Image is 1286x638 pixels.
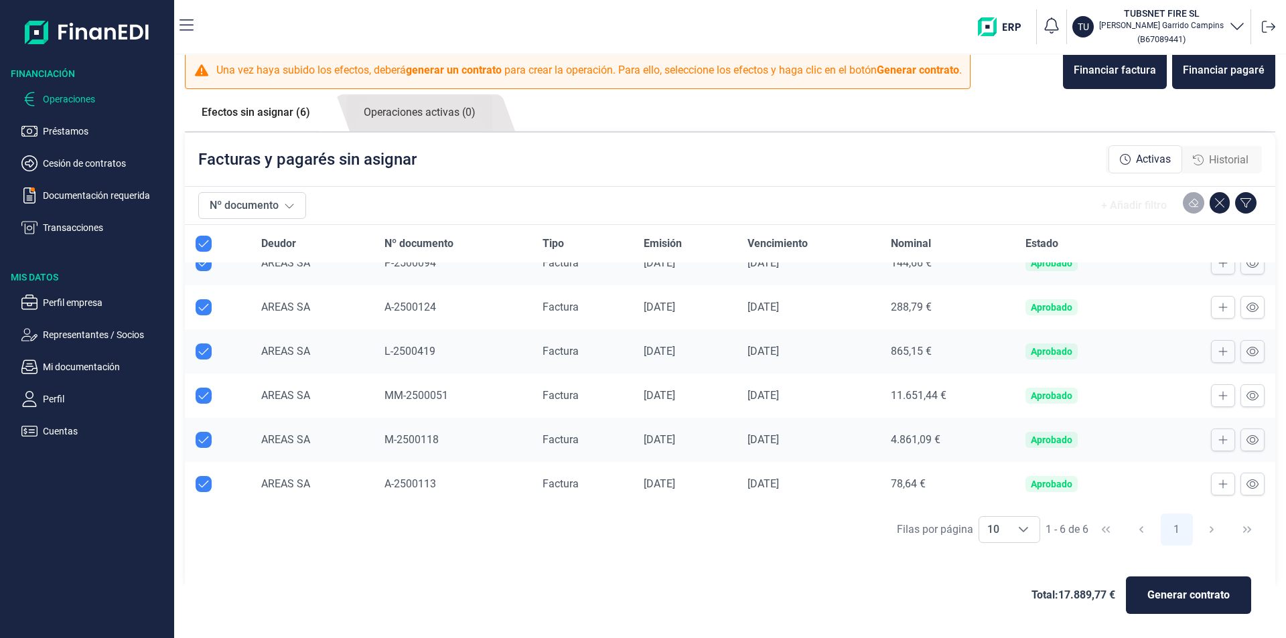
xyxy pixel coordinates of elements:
[644,345,727,358] div: [DATE]
[543,433,579,446] span: Factura
[198,192,306,219] button: Nº documento
[644,301,727,314] div: [DATE]
[1031,587,1115,603] span: Total: 17.889,77 €
[543,389,579,402] span: Factura
[43,391,169,407] p: Perfil
[1031,258,1072,268] div: Aprobado
[21,220,169,236] button: Transacciones
[261,433,310,446] span: AREAS SA
[1109,145,1182,173] div: Activas
[543,477,579,490] span: Factura
[891,301,1004,314] div: 288,79 €
[891,256,1004,270] div: 144,66 €
[543,345,579,357] span: Factura
[747,477,869,491] div: [DATE]
[644,433,727,447] div: [DATE]
[978,17,1031,36] img: erp
[644,389,727,402] div: [DATE]
[43,327,169,343] p: Representantes / Socios
[261,236,296,252] span: Deudor
[261,256,310,269] span: AREAS SA
[21,187,169,204] button: Documentación requerida
[43,155,169,171] p: Cesión de contratos
[261,345,310,357] span: AREAS SA
[891,433,1004,447] div: 4.861,09 €
[384,301,436,313] span: A-2500124
[891,236,931,252] span: Nominal
[384,389,448,402] span: MM-2500051
[1172,52,1275,89] button: Financiar pagaré
[747,236,808,252] span: Vencimiento
[644,256,727,270] div: [DATE]
[1031,390,1072,401] div: Aprobado
[747,433,869,447] div: [DATE]
[897,522,973,538] div: Filas por página
[1031,434,1072,445] div: Aprobado
[43,123,169,139] p: Préstamos
[196,236,212,252] div: All items selected
[25,11,150,54] img: Logo de aplicación
[43,295,169,311] p: Perfil empresa
[196,432,212,448] div: Row Unselected null
[1125,513,1157,546] button: Previous Page
[261,389,310,402] span: AREAS SA
[979,517,1007,542] span: 10
[21,91,169,107] button: Operaciones
[261,301,310,313] span: AREAS SA
[1231,513,1263,546] button: Last Page
[1161,513,1193,546] button: Page 1
[891,389,1004,402] div: 11.651,44 €
[1099,20,1224,31] p: [PERSON_NAME] Garrido Campins
[198,149,417,170] p: Facturas y pagarés sin asignar
[384,345,435,357] span: L-2500419
[1078,20,1089,33] p: TU
[384,236,453,252] span: Nº documento
[43,423,169,439] p: Cuentas
[1031,479,1072,489] div: Aprobado
[1137,34,1186,44] small: Copiar cif
[1147,587,1230,603] span: Generar contrato
[384,477,436,490] span: A-2500113
[43,359,169,375] p: Mi documentación
[891,477,1004,491] div: 78,64 €
[891,345,1004,358] div: 865,15 €
[1072,7,1245,47] button: TUTUBSNET FIRE SL[PERSON_NAME] Garrido Campins(B67089441)
[196,299,212,315] div: Row Unselected null
[1007,517,1040,542] div: Choose
[1209,152,1248,168] span: Historial
[1136,151,1171,167] span: Activas
[747,301,869,314] div: [DATE]
[196,343,212,360] div: Row Unselected null
[196,388,212,404] div: Row Unselected null
[21,359,169,375] button: Mi documentación
[1126,576,1251,614] button: Generar contrato
[21,123,169,139] button: Préstamos
[43,220,169,236] p: Transacciones
[1099,7,1224,20] h3: TUBSNET FIRE SL
[1074,62,1156,78] div: Financiar factura
[1031,346,1072,357] div: Aprobado
[1063,52,1167,89] button: Financiar factura
[21,423,169,439] button: Cuentas
[196,255,212,271] div: Row Unselected null
[43,91,169,107] p: Operaciones
[43,187,169,204] p: Documentación requerida
[216,62,962,78] p: Una vez haya subido los efectos, deberá para crear la operación. Para ello, seleccione los efecto...
[406,64,502,76] b: generar un contrato
[21,327,169,343] button: Representantes / Socios
[543,256,579,269] span: Factura
[747,389,869,402] div: [DATE]
[1025,236,1058,252] span: Estado
[384,433,439,446] span: M-2500118
[644,477,727,491] div: [DATE]
[384,256,436,269] span: P-2500094
[1090,513,1122,546] button: First Page
[747,345,869,358] div: [DATE]
[1196,513,1228,546] button: Next Page
[543,301,579,313] span: Factura
[644,236,682,252] span: Emisión
[1031,302,1072,313] div: Aprobado
[196,476,212,492] div: Row Unselected null
[1182,147,1259,173] div: Historial
[21,391,169,407] button: Perfil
